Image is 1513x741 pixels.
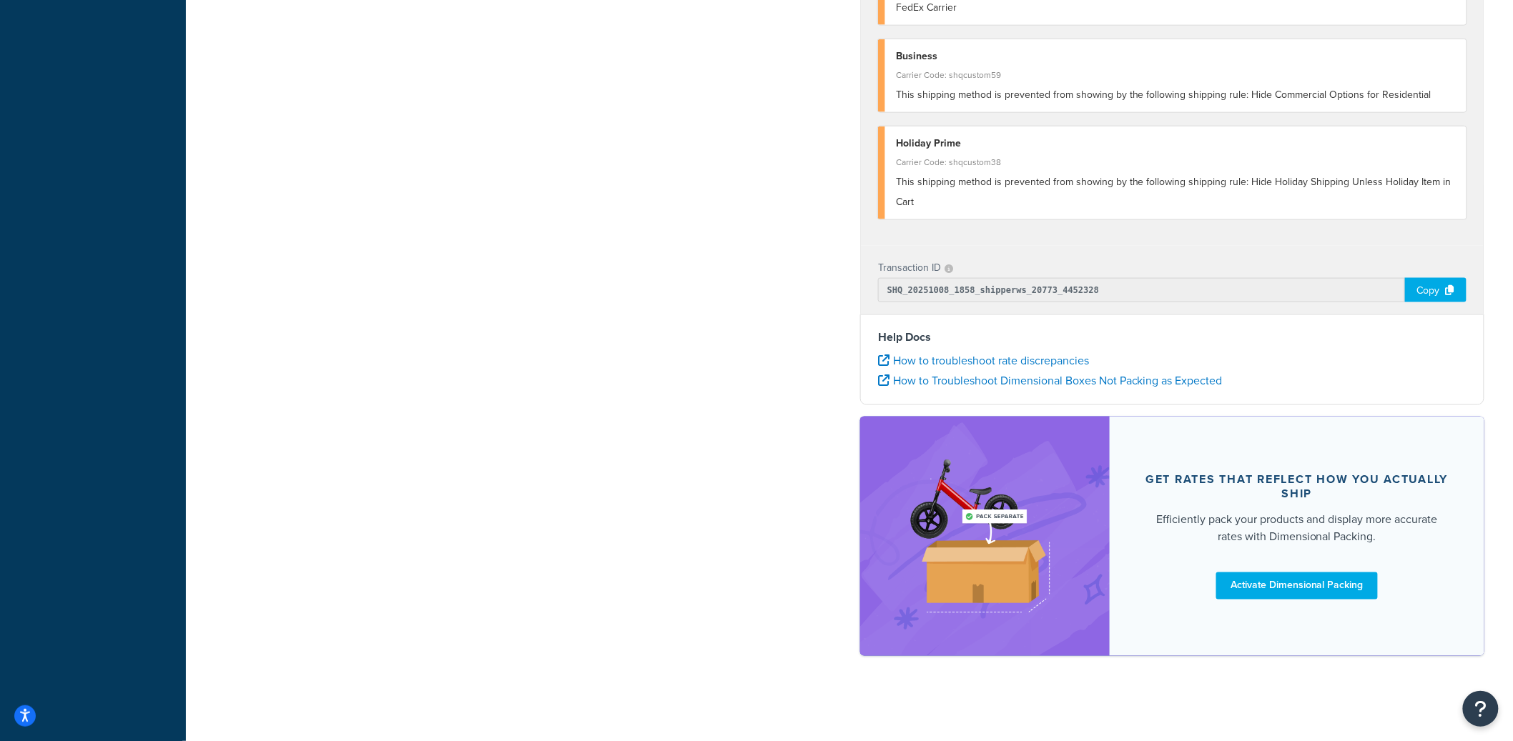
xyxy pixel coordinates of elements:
[878,329,1467,346] h4: Help Docs
[1144,512,1450,546] div: Efficiently pack your products and display more accurate rates with Dimensional Packing.
[878,258,941,278] p: Transaction ID
[1144,472,1450,501] div: Get rates that reflect how you actually ship
[878,352,1089,369] a: How to troubleshoot rate discrepancies
[896,174,1452,209] span: This shipping method is prevented from showing by the following shipping rule: Hide Holiday Shipp...
[1216,572,1378,600] a: Activate Dimensional Packing
[896,438,1075,634] img: feature-image-dim-d40ad3071a2b3c8e08177464837368e35600d3c5e73b18a22c1e4bb210dc32ac.png
[1463,691,1499,727] button: Open Resource Center
[896,152,1456,172] div: Carrier Code: shqcustom38
[896,65,1456,85] div: Carrier Code: shqcustom59
[878,372,1223,389] a: How to Troubleshoot Dimensional Boxes Not Packing as Expected
[896,134,1456,154] div: Holiday Prime
[896,87,1431,102] span: This shipping method is prevented from showing by the following shipping rule: Hide Commercial Op...
[1405,278,1467,302] div: Copy
[896,46,1456,66] div: Business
